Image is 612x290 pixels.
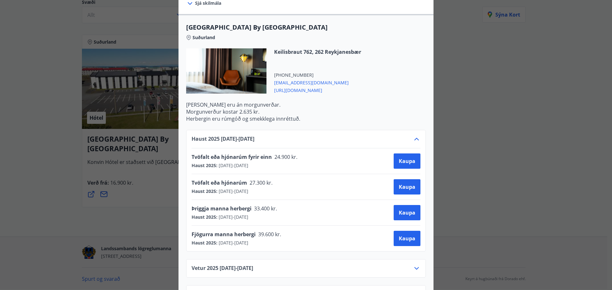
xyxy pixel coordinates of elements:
[186,108,426,115] p: Morgunverður kostar 2.635 kr.
[274,48,361,55] span: Keilisbraut 762, 262 Reykjanesbær
[193,34,215,41] span: Suðurland
[274,78,361,86] span: [EMAIL_ADDRESS][DOMAIN_NAME]
[274,86,361,94] span: [URL][DOMAIN_NAME]
[186,115,426,122] p: Herbergin eru rúmgóð og smekklega innréttuð.
[274,72,361,78] span: [PHONE_NUMBER]
[186,101,426,108] p: [PERSON_NAME] eru án morgunverðar.
[186,23,426,32] span: [GEOGRAPHIC_DATA] By [GEOGRAPHIC_DATA]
